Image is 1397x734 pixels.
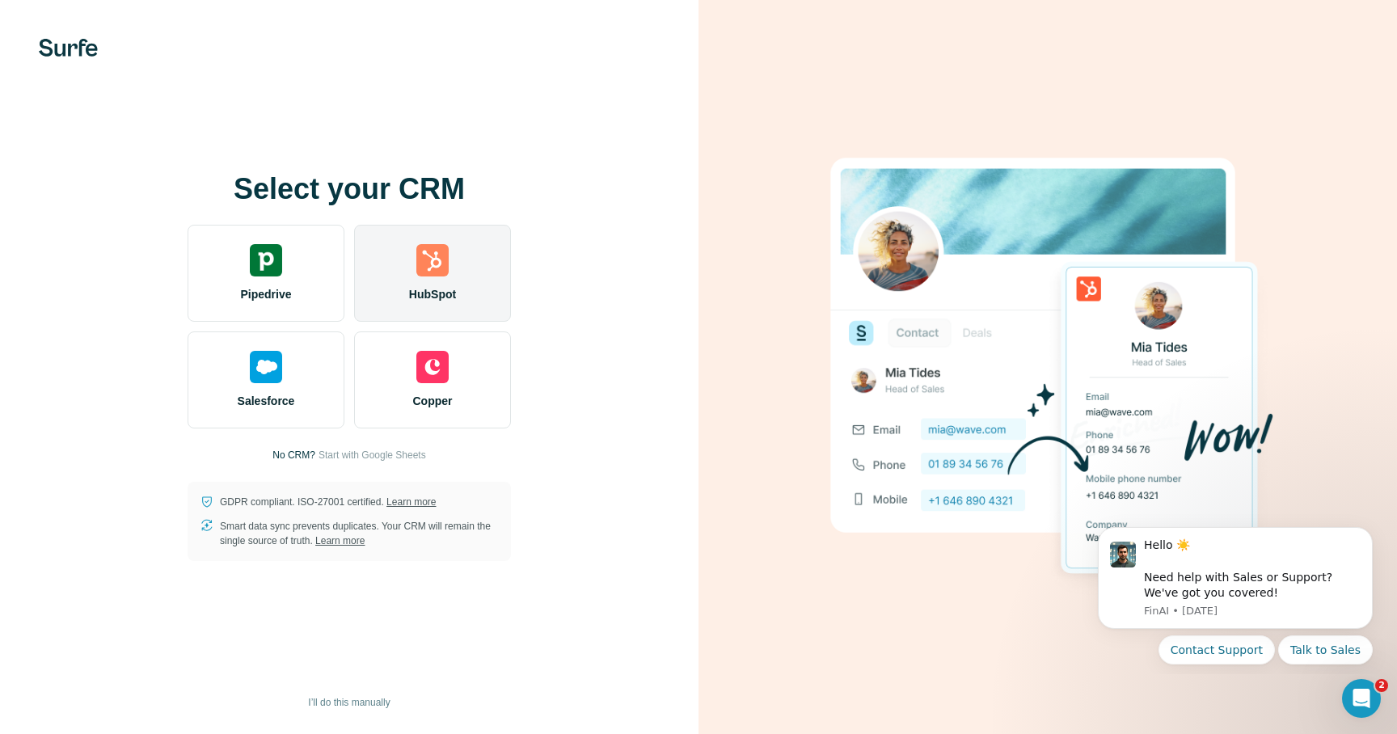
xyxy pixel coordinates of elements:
[319,448,426,462] button: Start with Google Sheets
[416,351,449,383] img: copper's logo
[39,39,98,57] img: Surfe's logo
[416,244,449,276] img: hubspot's logo
[240,286,291,302] span: Pipedrive
[238,393,295,409] span: Salesforce
[308,695,390,710] span: I’ll do this manually
[250,244,282,276] img: pipedrive's logo
[1375,679,1388,692] span: 2
[188,173,511,205] h1: Select your CRM
[250,351,282,383] img: salesforce's logo
[272,448,315,462] p: No CRM?
[1342,679,1381,718] iframe: Intercom live chat
[315,535,365,546] a: Learn more
[409,286,456,302] span: HubSpot
[821,133,1274,601] img: HUBSPOT image
[413,393,453,409] span: Copper
[1074,513,1397,674] iframe: Intercom notifications message
[220,495,436,509] p: GDPR compliant. ISO-27001 certified.
[220,519,498,548] p: Smart data sync prevents duplicates. Your CRM will remain the single source of truth.
[386,496,436,508] a: Learn more
[297,690,401,715] button: I’ll do this manually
